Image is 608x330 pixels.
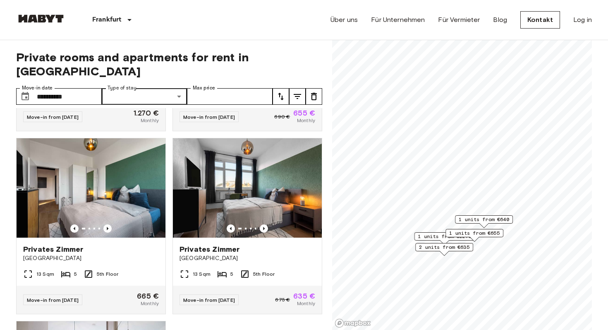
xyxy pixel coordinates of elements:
[183,114,235,120] span: Move-in from [DATE]
[92,15,121,25] p: Frankfurt
[573,15,592,25] a: Log in
[16,50,322,78] span: Private rooms and apartments for rent in [GEOGRAPHIC_DATA]
[520,11,560,29] a: Kontakt
[173,138,322,238] img: Marketing picture of unit DE-04-001-001-05HF
[253,270,275,278] span: 5th Floor
[418,233,472,240] span: 1 units from €1270
[227,224,235,233] button: Previous image
[108,84,136,92] label: Type of stay
[16,138,166,314] a: Marketing picture of unit DE-04-001-001-04HFPrevious imagePrevious imagePrivates Zimmer[GEOGRAPHI...
[193,84,215,92] label: Max price
[103,224,112,233] button: Previous image
[193,270,211,278] span: 13 Sqm
[23,244,83,254] span: Privates Zimmer
[493,15,507,25] a: Blog
[459,216,509,223] span: 1 units from €640
[70,224,79,233] button: Previous image
[455,215,513,228] div: Map marker
[180,254,315,263] span: [GEOGRAPHIC_DATA]
[230,270,233,278] span: 5
[17,88,34,105] button: Choose date, selected date is 19 Oct 2025
[273,88,289,105] button: tune
[16,14,66,23] img: Habyt
[27,297,79,303] span: Move-in from [DATE]
[419,243,469,251] span: 2 units from €635
[335,318,371,328] a: Mapbox logo
[297,117,315,124] span: Monthly
[293,109,315,117] span: 655 €
[141,117,159,124] span: Monthly
[180,244,239,254] span: Privates Zimmer
[134,109,159,117] span: 1.270 €
[23,254,159,263] span: [GEOGRAPHIC_DATA]
[289,88,306,105] button: tune
[371,15,425,25] a: Für Unternehmen
[27,114,79,120] span: Move-in from [DATE]
[172,138,322,314] a: Marketing picture of unit DE-04-001-001-05HFPrevious imagePrevious imagePrivates Zimmer[GEOGRAPHI...
[183,297,235,303] span: Move-in from [DATE]
[445,229,503,242] div: Map marker
[141,300,159,307] span: Monthly
[293,292,315,300] span: 635 €
[415,243,473,256] div: Map marker
[297,300,315,307] span: Monthly
[449,229,500,237] span: 1 units from €655
[330,15,358,25] a: Über uns
[414,232,475,245] div: Map marker
[137,292,159,300] span: 665 €
[17,138,165,238] img: Marketing picture of unit DE-04-001-001-04HF
[36,270,54,278] span: 13 Sqm
[22,84,53,92] label: Move-in date
[275,296,290,304] span: 675 €
[260,224,268,233] button: Previous image
[306,88,322,105] button: tune
[274,113,290,120] span: 690 €
[438,15,480,25] a: Für Vermieter
[74,270,77,278] span: 5
[97,270,118,278] span: 5th Floor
